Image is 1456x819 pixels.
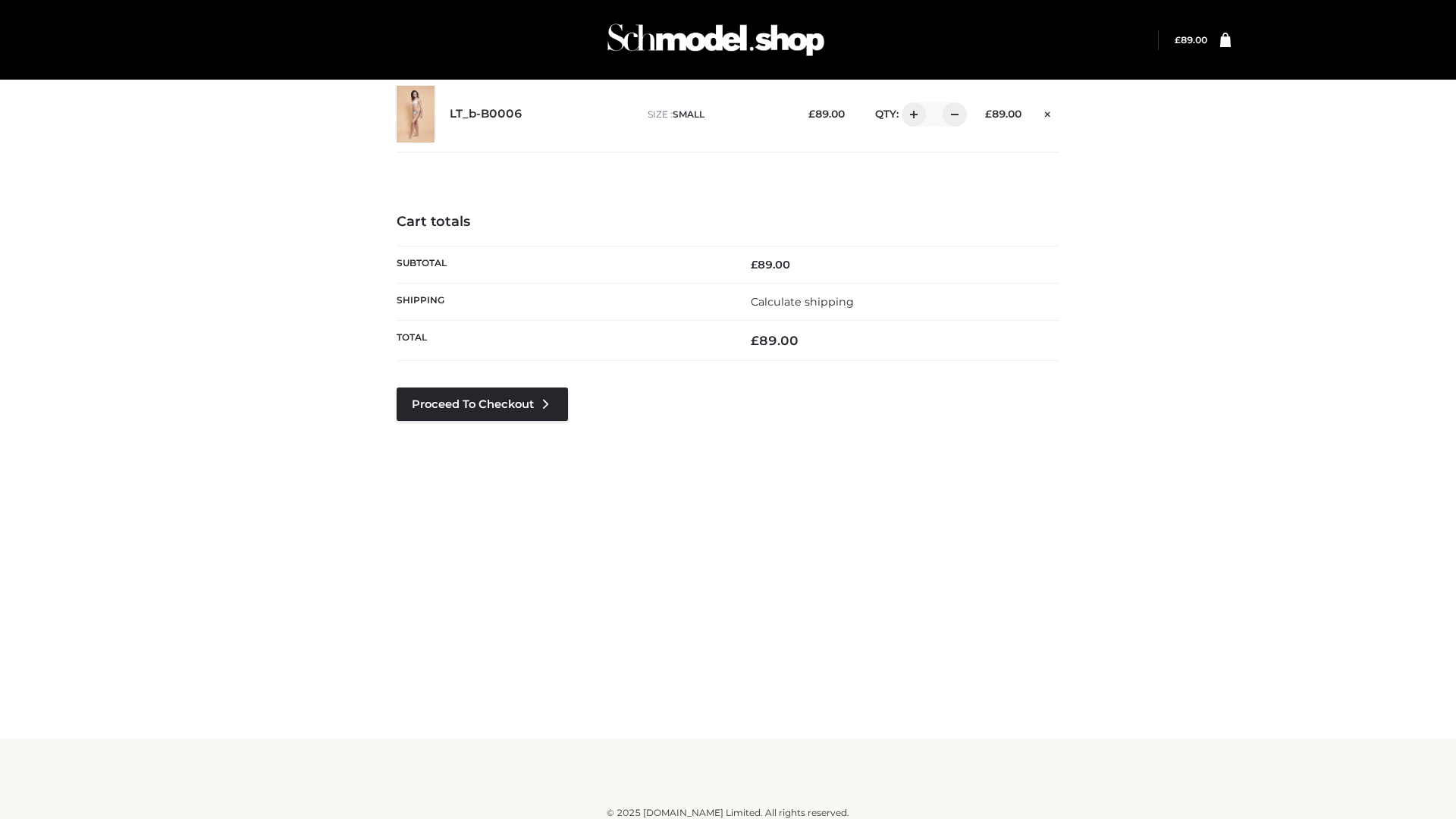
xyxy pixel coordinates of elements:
th: Total [397,321,728,361]
a: £89.00 [1175,34,1207,45]
a: Remove this item [1037,102,1059,122]
span: £ [985,108,992,120]
bdi: 89.00 [751,258,790,271]
span: £ [1175,34,1181,45]
bdi: 89.00 [808,108,845,120]
h4: Cart totals [397,214,1059,231]
img: Schmodel Admin 964 [602,10,830,70]
a: LT_b-B0006 [450,107,522,121]
span: £ [751,333,759,348]
bdi: 89.00 [985,108,1021,120]
a: Proceed to Checkout [397,388,568,421]
th: Shipping [397,283,728,320]
span: £ [808,108,815,120]
p: size : [648,108,785,121]
span: £ [751,258,758,271]
img: LT_b-B0006 - SMALL [397,86,435,143]
th: Subtotal [397,246,728,283]
bdi: 89.00 [1175,34,1207,45]
a: Calculate shipping [751,295,854,309]
bdi: 89.00 [751,333,799,348]
span: SMALL [673,108,704,120]
div: QTY: [860,102,962,127]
